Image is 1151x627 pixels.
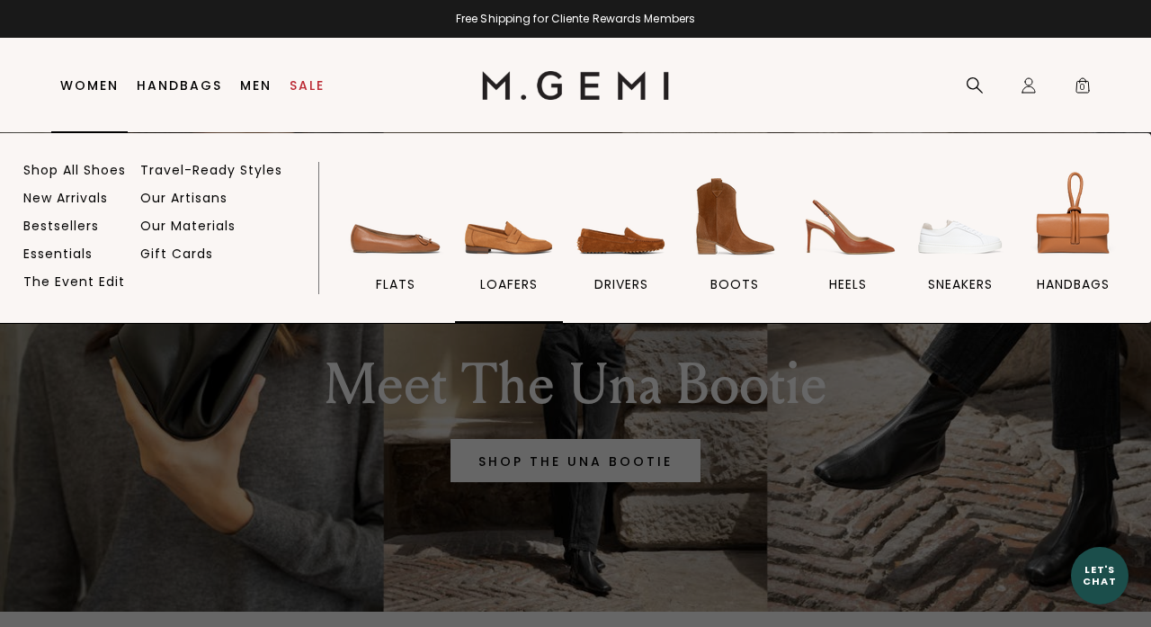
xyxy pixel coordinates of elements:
[23,190,108,206] a: New Arrivals
[829,276,867,292] span: heels
[345,166,446,267] img: flats
[710,276,759,292] span: BOOTS
[23,218,99,234] a: Bestsellers
[140,246,213,262] a: Gift Cards
[459,166,559,267] img: loafers
[684,166,785,267] img: BOOTS
[1019,166,1128,323] a: handbags
[482,71,670,100] img: M.Gemi
[798,166,898,267] img: heels
[290,78,325,93] a: Sale
[594,276,648,292] span: drivers
[140,218,236,234] a: Our Materials
[455,166,564,323] a: loafers
[60,78,119,93] a: Women
[571,166,672,267] img: drivers
[1074,80,1092,98] span: 0
[23,162,126,178] a: Shop All Shoes
[376,276,415,292] span: flats
[567,166,676,323] a: drivers
[23,246,93,262] a: Essentials
[928,276,993,292] span: sneakers
[1037,276,1110,292] span: handbags
[342,166,451,323] a: flats
[480,276,538,292] span: loafers
[1071,564,1129,587] div: Let's Chat
[793,166,902,323] a: heels
[140,190,228,206] a: Our Artisans
[1023,166,1124,267] img: handbags
[137,78,222,93] a: Handbags
[681,166,790,323] a: BOOTS
[910,166,1011,267] img: sneakers
[23,273,125,290] a: The Event Edit
[140,162,282,178] a: Travel-Ready Styles
[906,166,1015,323] a: sneakers
[240,78,272,93] a: Men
